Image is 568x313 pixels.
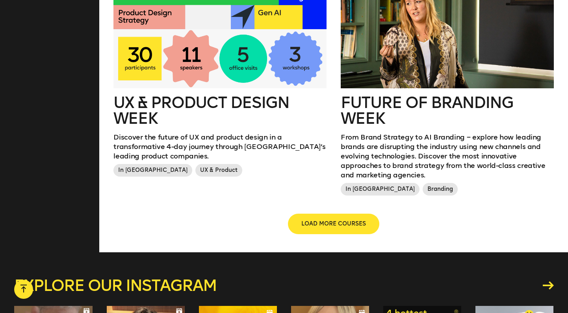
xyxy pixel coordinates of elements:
p: From Brand Strategy to AI Branding – explore how leading brands are disrupting the industry using... [341,132,554,180]
span: UX & Product [195,164,242,177]
p: Discover the future of UX and product design in a transformative 4-day journey through [GEOGRAPHI... [113,132,327,161]
span: LOAD MORE COURSES [301,220,366,228]
a: Explore our instagram [14,278,554,293]
h2: UX & Product Design Week [113,95,327,126]
span: In [GEOGRAPHIC_DATA] [113,164,192,177]
button: LOAD MORE COURSES [289,214,379,233]
span: In [GEOGRAPHIC_DATA] [341,183,420,196]
h2: Future of branding week [341,95,554,126]
span: Branding [423,183,458,196]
